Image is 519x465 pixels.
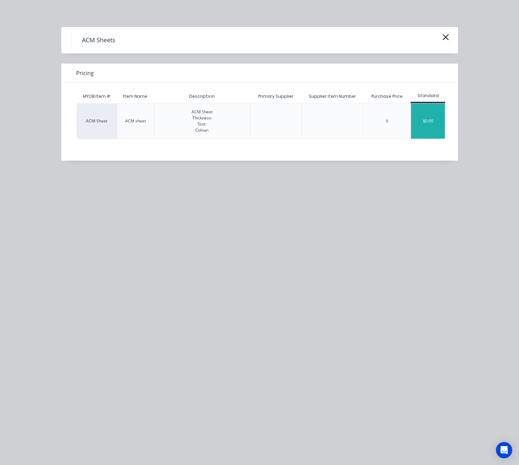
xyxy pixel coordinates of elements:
div: ACM-Sheet [77,103,117,139]
div: $0.00 [411,103,445,139]
div: ACM sheet [125,118,146,124]
span: Pricing [76,69,94,77]
div: Open Intercom Messenger [496,442,512,458]
div: Description [184,88,220,105]
div: Purchase Price [366,88,408,105]
div: Supplier Item Number [303,88,362,105]
div: 0 [386,118,388,124]
div: Primary Supplier [253,88,299,105]
div: ACM Sheet Thickness: Size: Colour: [192,109,213,133]
div: Standard [411,93,445,99]
div: Item Name [118,88,153,105]
h4: ACM Sheets [71,34,126,47]
div: MYOB Item # [77,90,117,103]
